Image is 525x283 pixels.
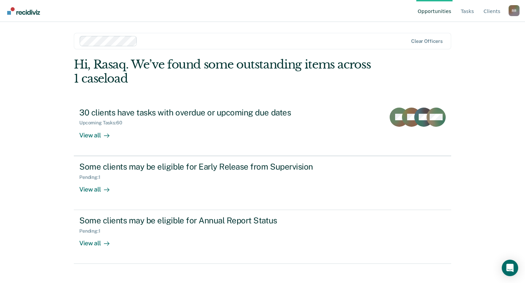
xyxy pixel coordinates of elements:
[79,108,319,118] div: 30 clients have tasks with overdue or upcoming due dates
[79,234,118,247] div: View all
[79,174,106,180] div: Pending : 1
[79,216,319,225] div: Some clients may be eligible for Annual Report Status
[411,38,443,44] div: Clear officers
[79,162,319,172] div: Some clients may be eligible for Early Release from Supervision
[509,5,520,16] div: R R
[502,260,518,276] div: Open Intercom Messenger
[7,7,40,15] img: Recidiviz
[79,180,118,193] div: View all
[79,126,118,139] div: View all
[74,210,451,264] a: Some clients may be eligible for Annual Report StatusPending:1View all
[74,102,451,156] a: 30 clients have tasks with overdue or upcoming due datesUpcoming Tasks:60View all
[509,5,520,16] button: Profile dropdown button
[79,120,128,126] div: Upcoming Tasks : 60
[74,156,451,210] a: Some clients may be eligible for Early Release from SupervisionPending:1View all
[74,58,376,86] div: Hi, Rasaq. We’ve found some outstanding items across 1 caseload
[79,228,106,234] div: Pending : 1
